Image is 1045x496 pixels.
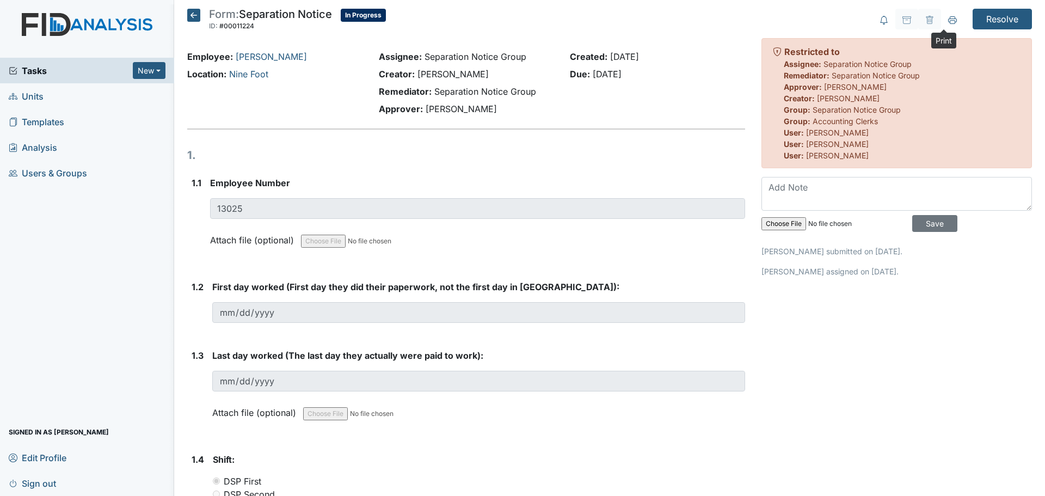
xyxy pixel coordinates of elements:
[912,215,957,232] input: Save
[9,113,64,130] span: Templates
[209,8,239,21] span: Form:
[213,477,220,485] input: DSP First
[570,69,590,79] strong: Due:
[813,105,901,114] span: Separation Notice Group
[187,51,233,62] strong: Employee:
[823,59,912,69] span: Separation Notice Group
[9,64,133,77] a: Tasks
[379,103,423,114] strong: Approver:
[931,33,956,48] div: Print
[187,69,226,79] strong: Location:
[9,424,109,440] span: Signed in as [PERSON_NAME]
[187,147,745,163] h1: 1.
[379,51,422,62] strong: Assignee:
[784,151,804,160] strong: User:
[341,9,386,22] span: In Progress
[9,139,57,156] span: Analysis
[784,139,804,149] strong: User:
[212,400,300,419] label: Attach file (optional)
[806,151,869,160] span: [PERSON_NAME]
[426,103,497,114] span: [PERSON_NAME]
[425,51,526,62] span: Separation Notice Group
[832,71,920,80] span: Separation Notice Group
[806,128,869,137] span: [PERSON_NAME]
[209,22,218,30] span: ID:
[9,164,87,181] span: Users & Groups
[379,69,415,79] strong: Creator:
[813,117,878,126] span: Accounting Clerks
[9,449,66,466] span: Edit Profile
[212,281,619,292] span: First day worked (First day they did their paperwork, not the first day in [GEOGRAPHIC_DATA]):
[784,46,840,57] strong: Restricted to
[192,280,204,293] label: 1.2
[417,69,489,79] span: [PERSON_NAME]
[192,349,204,362] label: 1.3
[210,228,298,247] label: Attach file (optional)
[761,246,1032,257] p: [PERSON_NAME] submitted on [DATE].
[593,69,622,79] span: [DATE]
[570,51,607,62] strong: Created:
[806,139,869,149] span: [PERSON_NAME]
[784,105,810,114] strong: Group:
[784,59,821,69] strong: Assignee:
[210,177,290,188] span: Employee Number
[784,71,829,80] strong: Remediator:
[817,94,880,103] span: [PERSON_NAME]
[212,350,483,361] span: Last day worked (The last day they actually were paid to work):
[379,86,432,97] strong: Remediator:
[784,128,804,137] strong: User:
[229,69,268,79] a: Nine Foot
[973,9,1032,29] input: Resolve
[224,475,261,488] label: DSP First
[192,176,201,189] label: 1.1
[784,117,810,126] strong: Group:
[784,82,822,91] strong: Approver:
[236,51,307,62] a: [PERSON_NAME]
[133,62,165,79] button: New
[434,86,536,97] span: Separation Notice Group
[610,51,639,62] span: [DATE]
[761,266,1032,277] p: [PERSON_NAME] assigned on [DATE].
[824,82,887,91] span: [PERSON_NAME]
[213,454,235,465] span: Shift:
[784,94,815,103] strong: Creator:
[209,9,332,33] div: Separation Notice
[192,453,204,466] label: 1.4
[9,88,44,105] span: Units
[9,475,56,492] span: Sign out
[219,22,254,30] span: #00011224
